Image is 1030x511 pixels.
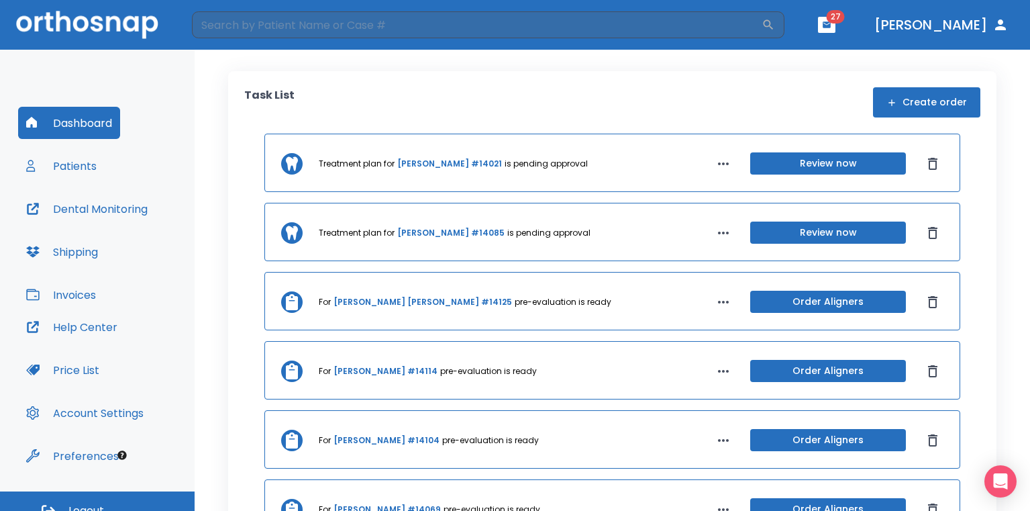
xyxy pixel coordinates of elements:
button: [PERSON_NAME] [869,13,1014,37]
div: Open Intercom Messenger [984,465,1017,498]
button: Price List [18,354,107,386]
button: Invoices [18,279,104,311]
button: Preferences [18,440,127,472]
p: is pending approval [507,227,590,239]
p: is pending approval [505,158,588,170]
button: Dismiss [922,361,943,382]
button: Account Settings [18,397,152,429]
button: Dismiss [922,291,943,313]
button: Dismiss [922,222,943,244]
button: Dismiss [922,430,943,451]
button: Order Aligners [750,291,906,313]
p: For [319,434,331,447]
button: Help Center [18,311,125,343]
p: Task List [244,87,295,118]
p: Treatment plan for [319,158,395,170]
span: 27 [827,10,845,24]
button: Dismiss [922,153,943,175]
button: Order Aligners [750,360,906,382]
a: [PERSON_NAME] #14085 [397,227,505,239]
p: For [319,296,331,308]
p: pre-evaluation is ready [440,365,537,377]
button: Dental Monitoring [18,193,156,225]
p: For [319,365,331,377]
button: Shipping [18,236,106,268]
a: [PERSON_NAME] #14114 [333,365,437,377]
button: Review now [750,222,906,244]
p: pre-evaluation is ready [442,434,539,447]
button: Patients [18,150,105,182]
input: Search by Patient Name or Case # [192,11,762,38]
p: pre-evaluation is ready [515,296,611,308]
button: Dashboard [18,107,120,139]
button: Create order [873,87,980,118]
a: [PERSON_NAME] #14104 [333,434,440,447]
a: [PERSON_NAME] #14021 [397,158,502,170]
a: [PERSON_NAME] [PERSON_NAME] #14125 [333,296,512,308]
button: Order Aligners [750,429,906,451]
p: Treatment plan for [319,227,395,239]
button: Review now [750,152,906,175]
img: Orthosnap [16,11,158,38]
div: Tooltip anchor [116,449,128,461]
